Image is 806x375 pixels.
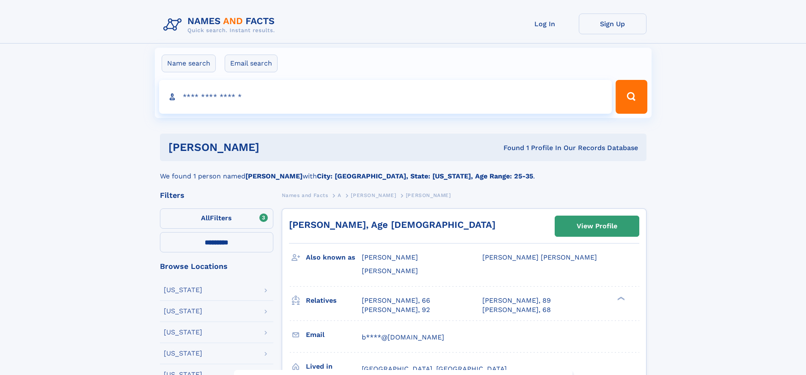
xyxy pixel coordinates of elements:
div: We found 1 person named with . [160,161,646,181]
a: [PERSON_NAME], 89 [482,296,551,305]
input: search input [159,80,612,114]
span: [PERSON_NAME] [406,192,451,198]
label: Name search [162,55,216,72]
a: [PERSON_NAME], Age [DEMOGRAPHIC_DATA] [289,219,495,230]
a: A [338,190,341,200]
div: Browse Locations [160,263,273,270]
span: [PERSON_NAME] [362,253,418,261]
span: [PERSON_NAME] [PERSON_NAME] [482,253,597,261]
span: [GEOGRAPHIC_DATA], [GEOGRAPHIC_DATA] [362,365,507,373]
span: [PERSON_NAME] [351,192,396,198]
a: [PERSON_NAME], 68 [482,305,551,315]
h3: Email [306,328,362,342]
span: All [201,214,210,222]
div: [US_STATE] [164,308,202,315]
a: [PERSON_NAME], 92 [362,305,430,315]
div: Filters [160,192,273,199]
a: Log In [511,14,579,34]
h3: Also known as [306,250,362,265]
a: [PERSON_NAME], 66 [362,296,430,305]
a: Names and Facts [282,190,328,200]
a: View Profile [555,216,639,236]
button: Search Button [616,80,647,114]
div: [US_STATE] [164,287,202,293]
div: ❯ [615,296,625,301]
h1: [PERSON_NAME] [168,142,382,153]
span: [PERSON_NAME] [362,267,418,275]
a: Sign Up [579,14,646,34]
h3: Lived in [306,359,362,374]
b: City: [GEOGRAPHIC_DATA], State: [US_STATE], Age Range: 25-35 [317,172,533,180]
b: [PERSON_NAME] [245,172,303,180]
img: Logo Names and Facts [160,14,282,36]
label: Filters [160,208,273,229]
h3: Relatives [306,293,362,308]
span: A [338,192,341,198]
div: Found 1 Profile In Our Records Database [381,143,638,153]
a: [PERSON_NAME] [351,190,396,200]
label: Email search [225,55,278,72]
div: [US_STATE] [164,329,202,336]
div: [US_STATE] [164,350,202,357]
div: View Profile [577,216,617,236]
